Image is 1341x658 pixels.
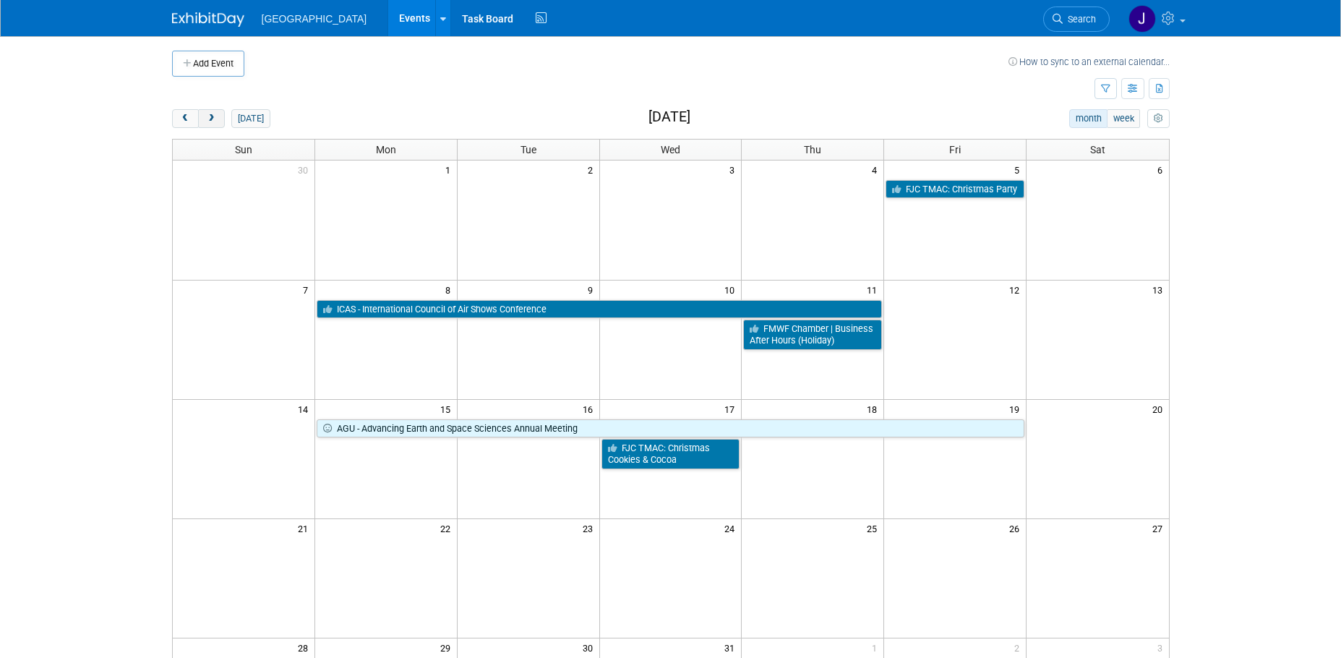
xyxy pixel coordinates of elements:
span: 24 [723,519,741,537]
span: Mon [376,144,396,155]
span: 6 [1156,161,1169,179]
span: 18 [865,400,883,418]
h2: [DATE] [648,109,690,125]
span: 22 [439,519,457,537]
span: 29 [439,638,457,657]
span: Wed [661,144,680,155]
span: Search [1063,14,1096,25]
span: 31 [723,638,741,657]
a: ICAS - International Council of Air Shows Conference [317,300,882,319]
span: 23 [581,519,599,537]
span: Sat [1090,144,1105,155]
a: FJC TMAC: Christmas Party [886,180,1024,199]
a: FMWF Chamber | Business After Hours (Holiday) [743,320,882,349]
span: 16 [581,400,599,418]
span: 13 [1151,281,1169,299]
span: Fri [949,144,961,155]
span: 28 [296,638,314,657]
img: Jessica Belcher [1128,5,1156,33]
button: Add Event [172,51,244,77]
span: 14 [296,400,314,418]
span: 15 [439,400,457,418]
span: 2 [586,161,599,179]
span: 3 [728,161,741,179]
span: 20 [1151,400,1169,418]
span: 27 [1151,519,1169,537]
span: Thu [804,144,821,155]
button: prev [172,109,199,128]
span: 19 [1008,400,1026,418]
a: Search [1043,7,1110,32]
span: Sun [235,144,252,155]
span: 1 [444,161,457,179]
button: [DATE] [231,109,270,128]
a: How to sync to an external calendar... [1008,56,1170,67]
span: 17 [723,400,741,418]
span: 30 [581,638,599,657]
span: 3 [1156,638,1169,657]
span: Tue [520,144,536,155]
span: 30 [296,161,314,179]
span: 12 [1008,281,1026,299]
button: month [1069,109,1107,128]
span: 25 [865,519,883,537]
span: 4 [870,161,883,179]
button: week [1107,109,1140,128]
a: AGU - Advancing Earth and Space Sciences Annual Meeting [317,419,1024,438]
span: 5 [1013,161,1026,179]
span: 9 [586,281,599,299]
button: myCustomButton [1147,109,1169,128]
span: [GEOGRAPHIC_DATA] [262,13,367,25]
a: FJC TMAC: Christmas Cookies & Cocoa [601,439,740,469]
span: 21 [296,519,314,537]
span: 10 [723,281,741,299]
span: 7 [301,281,314,299]
span: 11 [865,281,883,299]
img: ExhibitDay [172,12,244,27]
span: 26 [1008,519,1026,537]
span: 2 [1013,638,1026,657]
span: 1 [870,638,883,657]
button: next [198,109,225,128]
span: 8 [444,281,457,299]
i: Personalize Calendar [1154,114,1163,124]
